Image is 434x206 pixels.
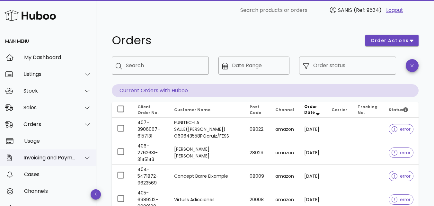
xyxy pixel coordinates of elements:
th: Channel [270,102,299,118]
td: amazon [270,165,299,188]
td: [PERSON_NAME] [PERSON_NAME] [169,141,244,165]
div: Usage [24,138,91,144]
td: amazon [270,141,299,165]
a: Logout [386,6,403,14]
span: error [392,127,411,131]
div: Sales [23,104,76,111]
span: Post Code [250,104,261,115]
img: Huboo Logo [4,9,56,22]
th: Carrier [326,102,352,118]
td: 08022 [244,118,270,141]
span: order actions [370,37,409,44]
th: Customer Name [169,102,244,118]
span: Order Date [304,104,317,115]
button: order actions [365,35,419,46]
td: 28029 [244,141,270,165]
div: Orders [23,121,76,127]
span: Client Order No. [137,104,159,115]
th: Client Order No. [132,102,169,118]
span: error [392,174,411,178]
th: Post Code [244,102,270,118]
span: Carrier [332,107,347,112]
span: error [392,150,411,155]
td: 08009 [244,165,270,188]
span: error [392,197,411,202]
th: Order Date: Sorted descending. Activate to remove sorting. [299,102,326,118]
div: Channels [24,188,91,194]
td: [DATE] [299,118,326,141]
td: [DATE] [299,141,326,165]
td: FUNITEC-LA SALLE([PERSON_NAME]) G60643558POcruiz/FESS [169,118,244,141]
span: Channel [275,107,294,112]
td: 404-5471872-9623569 [132,165,169,188]
th: Status [384,102,419,118]
div: My Dashboard [24,54,91,60]
div: Stock [23,88,76,94]
td: amazon [270,118,299,141]
div: Invoicing and Payments [23,155,76,161]
td: Concept Barre Eixample [169,165,244,188]
p: Current Orders with Huboo [112,84,419,97]
td: [DATE] [299,165,326,188]
div: Cases [24,171,91,177]
td: 407-3906067-6157131 [132,118,169,141]
span: Status [389,107,408,112]
span: Customer Name [174,107,210,112]
span: SANIS [338,6,352,14]
span: Tracking No. [358,104,377,115]
div: Listings [23,71,76,77]
span: (Ref: 9534) [354,6,382,14]
th: Tracking No. [352,102,384,118]
td: 406-2762631-3145143 [132,141,169,165]
h1: Orders [112,35,358,46]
